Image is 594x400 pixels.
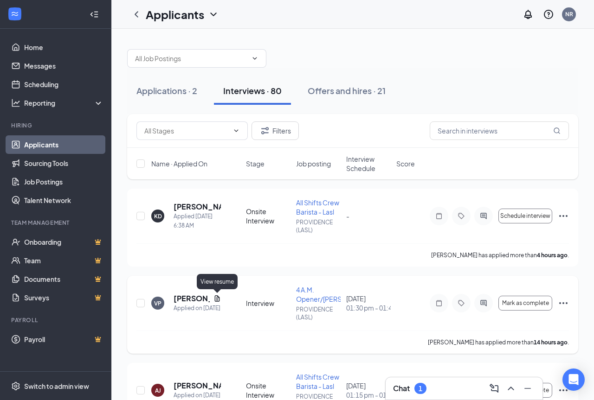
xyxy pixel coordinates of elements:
svg: Analysis [11,98,20,108]
div: KD [154,212,162,220]
h5: [PERSON_NAME] [174,293,210,304]
svg: Ellipses [558,298,569,309]
svg: ChevronDown [232,127,240,134]
input: All Job Postings [135,53,247,63]
input: Search in interviews [430,121,569,140]
div: Onsite Interview [246,381,291,400]
svg: ChevronLeft [131,9,142,20]
div: Interviews · 80 [223,85,282,96]
h3: Chat [393,383,410,394]
p: [PERSON_NAME] has applied more than . [431,251,569,259]
p: [PERSON_NAME] has applied more than . [428,338,569,346]
span: Interview Schedule [346,154,391,173]
svg: Tag [456,212,467,220]
a: PayrollCrown [24,330,103,349]
a: Home [24,38,103,57]
a: TeamCrown [24,251,103,270]
span: 01:30 pm - 01:45 pm [346,303,391,312]
h5: [PERSON_NAME] [174,202,221,212]
div: Reporting [24,98,104,108]
div: Applied on [DATE] [174,391,221,400]
span: Score [396,159,415,168]
span: All Shifts Crew Barista - Lasl [296,198,339,216]
div: Onsite Interview [246,207,291,225]
svg: QuestionInfo [543,9,554,20]
a: Sourcing Tools [24,154,103,172]
a: Job Postings [24,172,103,191]
svg: ChevronDown [208,9,219,20]
svg: Note [433,299,445,307]
b: 14 hours ago [534,339,568,346]
svg: ActiveChat [478,299,489,307]
button: Mark as complete [498,296,552,311]
span: Job posting [296,159,331,168]
svg: Notifications [523,9,534,20]
svg: Document [213,295,221,302]
span: Schedule interview [500,213,550,219]
a: Applicants [24,135,103,154]
div: Applications · 2 [136,85,197,96]
a: SurveysCrown [24,288,103,307]
div: Switch to admin view [24,381,89,391]
div: [DATE] [346,294,391,312]
div: 1 [419,385,422,393]
div: VP [154,299,161,307]
p: PROVIDENCE (LASL) [296,218,341,234]
button: Filter Filters [252,121,299,140]
a: Messages [24,57,103,75]
a: Talent Network [24,191,103,210]
div: Payroll [11,316,102,324]
svg: Ellipses [558,210,569,222]
div: AJ [155,387,161,394]
div: Open Intercom Messenger [562,368,585,391]
div: Hiring [11,121,102,129]
a: DocumentsCrown [24,270,103,288]
svg: Filter [259,125,271,136]
svg: ComposeMessage [489,383,500,394]
svg: Settings [11,381,20,391]
svg: Ellipses [558,385,569,396]
div: Applied [DATE] 6:38 AM [174,212,221,230]
span: Stage [246,159,265,168]
p: PROVIDENCE (LASL) [296,305,341,321]
span: 01:15 pm - 01:30 pm [346,390,391,400]
a: OnboardingCrown [24,233,103,251]
input: All Stages [144,126,229,136]
a: Scheduling [24,75,103,94]
div: Interview [246,298,291,308]
svg: ChevronUp [505,383,517,394]
span: Name · Applied On [151,159,207,168]
span: Mark as complete [502,300,549,306]
div: Applied on [DATE] [174,304,221,313]
svg: Collapse [90,10,99,19]
button: ComposeMessage [487,381,502,396]
h5: [PERSON_NAME] [174,381,221,391]
button: ChevronUp [504,381,518,396]
svg: WorkstreamLogo [10,9,19,19]
button: Minimize [520,381,535,396]
div: View resume [197,274,238,289]
svg: ChevronDown [251,55,258,62]
div: [DATE] [346,381,391,400]
span: 4 A.M. Opener/[PERSON_NAME] [296,286,376,303]
div: Offers and hires · 21 [308,85,386,96]
div: Team Management [11,219,102,227]
div: NR [565,10,573,18]
h1: Applicants [146,6,204,22]
svg: Note [433,212,445,220]
svg: ActiveChat [478,212,489,220]
span: All Shifts Crew Barista - Lasl [296,373,339,390]
span: - [346,212,349,220]
svg: Tag [456,299,467,307]
svg: Minimize [522,383,533,394]
svg: MagnifyingGlass [553,127,561,134]
b: 4 hours ago [537,252,568,259]
button: Schedule interview [498,209,552,223]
